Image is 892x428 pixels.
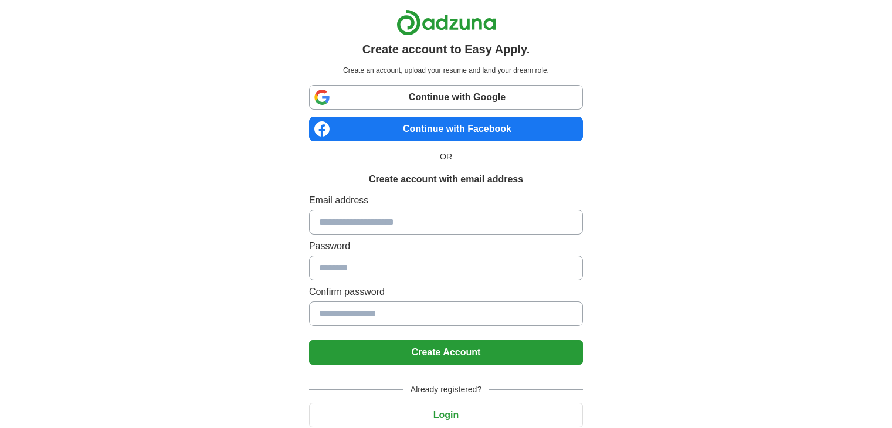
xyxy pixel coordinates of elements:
label: Email address [309,193,583,208]
img: Adzuna logo [396,9,496,36]
span: Already registered? [403,383,489,396]
button: Login [309,403,583,427]
a: Login [309,410,583,420]
label: Confirm password [309,285,583,299]
h1: Create account with email address [369,172,523,186]
p: Create an account, upload your resume and land your dream role. [311,65,581,76]
a: Continue with Facebook [309,117,583,141]
a: Continue with Google [309,85,583,110]
h1: Create account to Easy Apply. [362,40,530,58]
button: Create Account [309,340,583,365]
label: Password [309,239,583,253]
span: OR [433,151,459,163]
